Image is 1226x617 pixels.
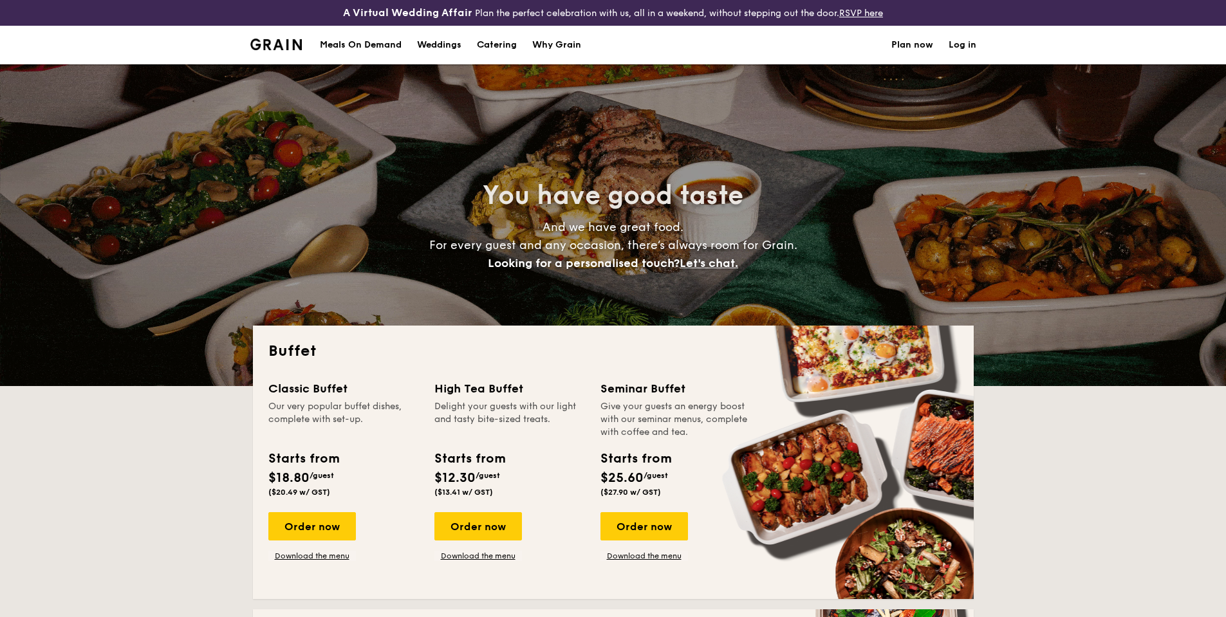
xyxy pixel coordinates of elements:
[644,471,668,480] span: /guest
[268,551,356,561] a: Download the menu
[600,400,751,439] div: Give your guests an energy boost with our seminar menus, complete with coffee and tea.
[477,26,517,64] h1: Catering
[434,551,522,561] a: Download the menu
[600,488,661,497] span: ($27.90 w/ GST)
[310,471,334,480] span: /guest
[600,551,688,561] a: Download the menu
[434,470,476,486] span: $12.30
[343,5,472,21] h4: A Virtual Wedding Affair
[268,470,310,486] span: $18.80
[434,488,493,497] span: ($13.41 w/ GST)
[525,26,589,64] a: Why Grain
[839,8,883,19] a: RSVP here
[949,26,976,64] a: Log in
[600,470,644,486] span: $25.60
[320,26,402,64] div: Meals On Demand
[243,5,984,21] div: Plan the perfect celebration with us, all in a weekend, without stepping out the door.
[268,400,419,439] div: Our very popular buffet dishes, complete with set-up.
[429,220,797,270] span: And we have great food. For every guest and any occasion, there’s always room for Grain.
[409,26,469,64] a: Weddings
[483,180,743,211] span: You have good taste
[434,449,505,468] div: Starts from
[434,380,585,398] div: High Tea Buffet
[476,471,500,480] span: /guest
[417,26,461,64] div: Weddings
[268,449,339,468] div: Starts from
[434,400,585,439] div: Delight your guests with our light and tasty bite-sized treats.
[469,26,525,64] a: Catering
[268,380,419,398] div: Classic Buffet
[680,256,738,270] span: Let's chat.
[268,341,958,362] h2: Buffet
[268,488,330,497] span: ($20.49 w/ GST)
[532,26,581,64] div: Why Grain
[250,39,302,50] a: Logotype
[891,26,933,64] a: Plan now
[600,449,671,468] div: Starts from
[600,380,751,398] div: Seminar Buffet
[250,39,302,50] img: Grain
[600,512,688,540] div: Order now
[312,26,409,64] a: Meals On Demand
[268,512,356,540] div: Order now
[434,512,522,540] div: Order now
[488,256,680,270] span: Looking for a personalised touch?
